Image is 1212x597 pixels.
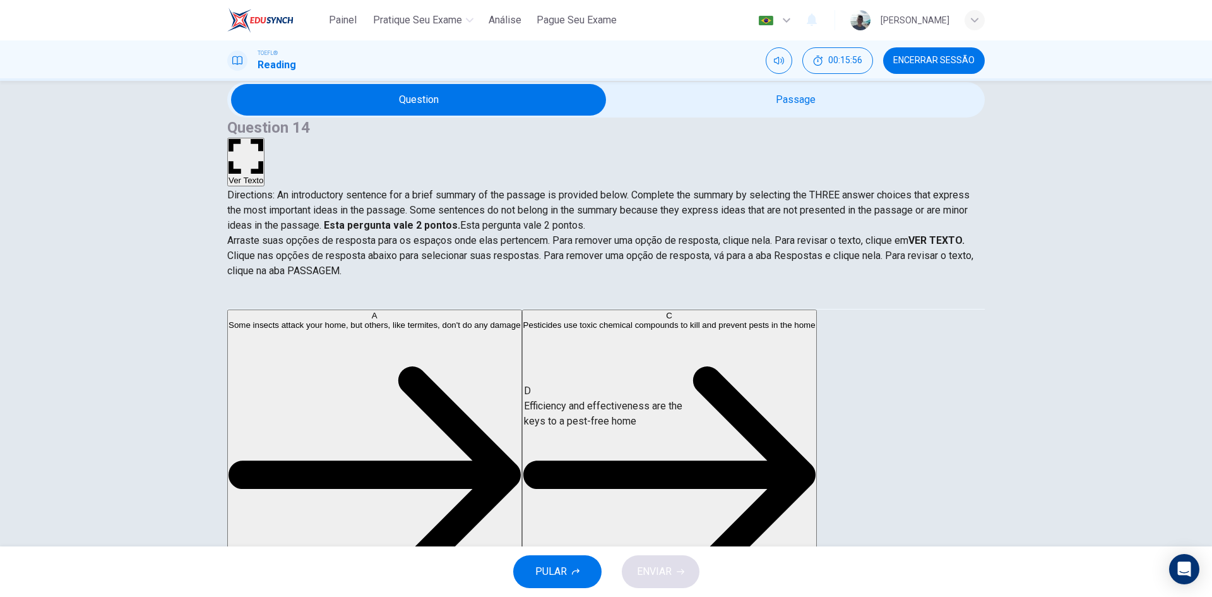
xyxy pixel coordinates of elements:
span: Painel [329,13,357,28]
div: Esconder [802,47,873,74]
img: Profile picture [850,10,870,30]
button: Análise [484,9,526,32]
p: Clique nas opções de resposta abaixo para selecionar suas respostas. Para remover uma opção de re... [227,248,985,279]
div: [PERSON_NAME] [881,13,949,28]
p: Arraste suas opções de resposta para os espaços onde elas pertencem. Para remover uma opção de re... [227,233,985,248]
span: TOEFL® [258,49,278,57]
strong: VER TEXTO. [908,234,965,246]
span: PULAR [535,563,567,581]
a: EduSynch logo [227,8,323,33]
div: A [229,311,521,321]
h1: Reading [258,57,296,73]
span: Pratique seu exame [373,13,462,28]
div: Silenciar [766,47,792,74]
button: PULAR [513,555,602,588]
h4: Question 14 [227,118,985,138]
button: Pratique seu exame [368,9,478,32]
span: Pague Seu Exame [537,13,617,28]
button: Pague Seu Exame [532,9,622,32]
div: C [523,311,816,320]
span: Some insects attack your home, but others, like termites, don't do any damage [229,321,521,330]
span: Pesticides use toxic chemical compounds to kill and prevent pests in the home [523,320,816,330]
span: Esta pergunta vale 2 pontos. [460,219,585,231]
img: EduSynch logo [227,8,294,33]
button: Painel [323,9,363,32]
div: Choose test type tabs [227,279,985,309]
span: Directions: An introductory sentence for a brief summary of the passage is provided below. Comple... [227,189,970,231]
button: 00:15:56 [802,47,873,74]
button: Encerrar Sessão [883,47,985,74]
span: Encerrar Sessão [893,56,975,66]
button: Ver Texto [227,138,264,186]
div: Open Intercom Messenger [1169,554,1199,584]
strong: Esta pergunta vale 2 pontos. [321,219,460,231]
span: Análise [489,13,521,28]
span: 00:15:56 [828,56,862,66]
img: pt [758,16,774,25]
